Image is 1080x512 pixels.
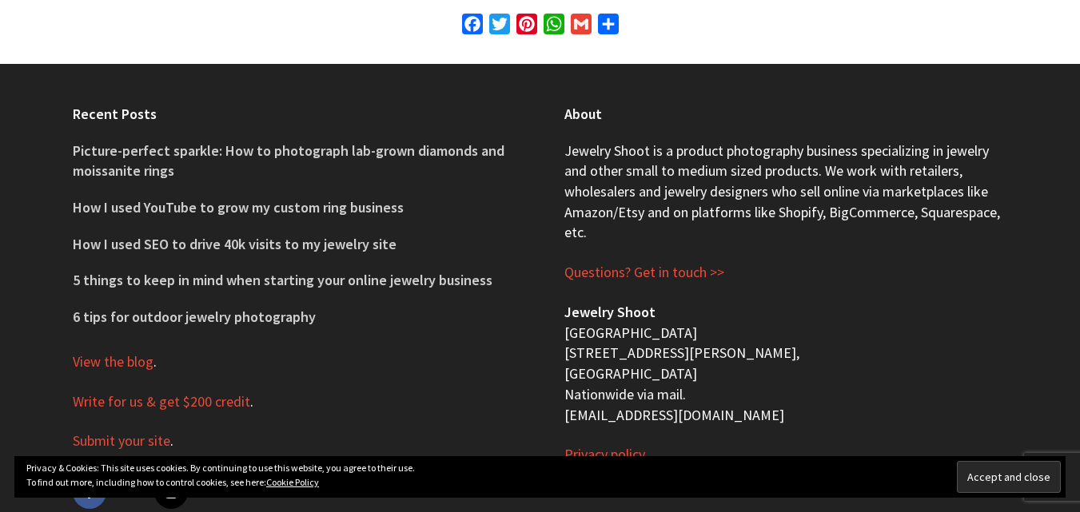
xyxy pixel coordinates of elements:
[564,141,1008,244] p: Jewelry Shoot is a product photography business specializing in jewelry and other small to medium...
[564,302,1008,425] p: [GEOGRAPHIC_DATA] [STREET_ADDRESS][PERSON_NAME], [GEOGRAPHIC_DATA] Nationwide via mail. [EMAIL_AD...
[73,104,516,124] h4: Recent Posts
[568,14,595,40] a: Gmail
[564,303,656,321] b: Jewelry Shoot
[73,271,492,289] a: 5 things to keep in mind when starting your online jewelry business
[513,14,540,40] a: Pinterest
[14,456,1066,498] div: Privacy & Cookies: This site uses cookies. By continuing to use this website, you agree to their ...
[459,14,486,40] a: Facebook
[73,235,397,253] a: How I used SEO to drive 40k visits to my jewelry site
[73,198,404,216] a: How I used YouTube to grow my custom ring business
[564,444,1008,485] p: Copyright © [DATE]-[DATE]
[564,445,645,464] a: Privacy policy
[73,141,504,181] a: Picture-perfect sparkle: How to photograph lab-grown diamonds and moissanite rings
[957,461,1061,493] input: Accept and close
[73,431,516,451] p: .
[595,14,622,40] a: Share
[564,263,724,282] a: Questions? Get in touch >>
[266,476,319,488] a: Cookie Policy
[73,351,516,372] p: .
[73,308,316,326] a: 6 tips for outdoor jewelry photography
[73,391,516,412] p: .
[73,431,170,450] a: Submit your site
[564,104,1008,124] h4: About
[486,14,513,40] a: Twitter
[73,392,250,411] a: Write for us & get $200 credit
[540,14,568,40] a: WhatsApp
[73,352,153,371] a: View the blog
